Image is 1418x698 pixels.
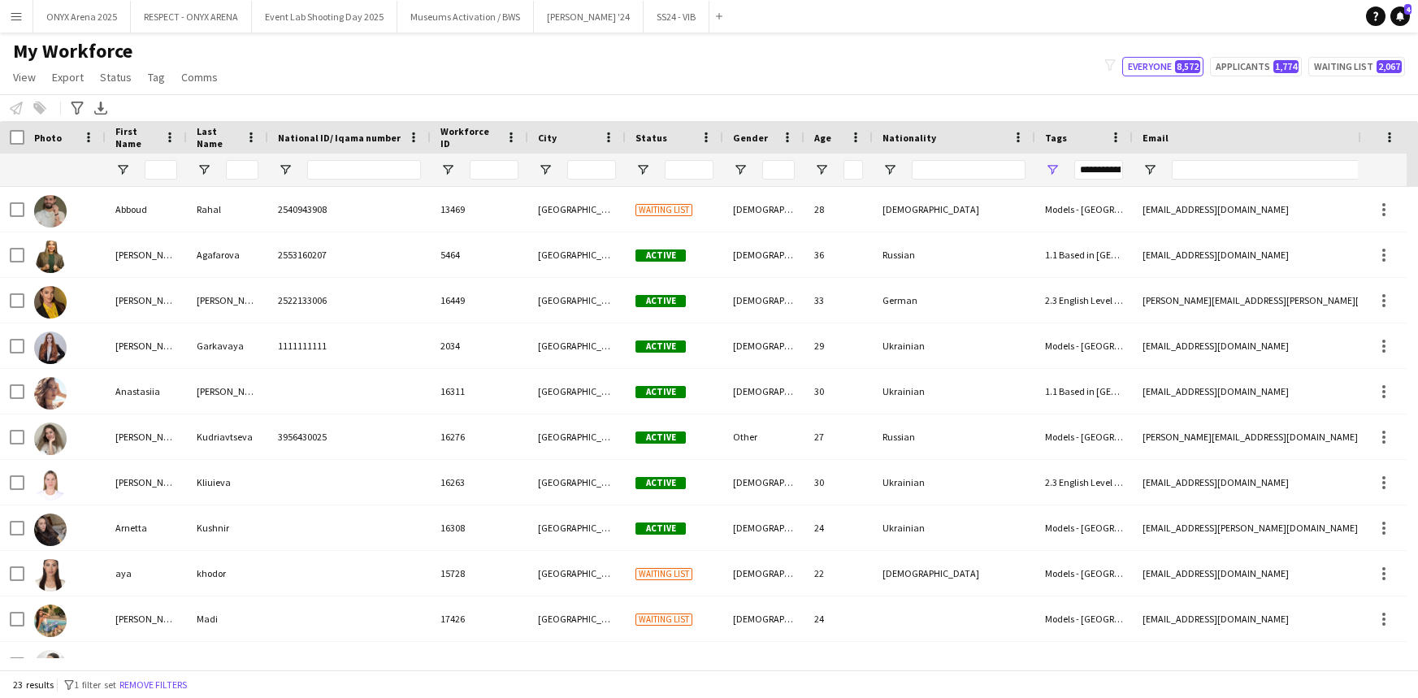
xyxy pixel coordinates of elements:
[100,70,132,85] span: Status
[723,505,804,550] div: [DEMOGRAPHIC_DATA]
[665,160,713,180] input: Status Filter Input
[882,132,936,144] span: Nationality
[1122,57,1203,76] button: Everyone8,572
[106,596,187,641] div: [PERSON_NAME]
[1143,163,1157,177] button: Open Filter Menu
[34,423,67,455] img: Angelina Kudriavtseva
[1308,57,1405,76] button: Waiting list2,067
[226,160,258,180] input: Last Name Filter Input
[91,98,111,118] app-action-btn: Export XLSX
[187,505,268,550] div: Kushnir
[1035,323,1133,368] div: Models - [GEOGRAPHIC_DATA] Based, Saudi Event Show 2025
[635,340,686,353] span: Active
[1143,132,1169,144] span: Email
[106,414,187,459] div: [PERSON_NAME]
[804,369,873,414] div: 30
[431,369,528,414] div: 16311
[635,163,650,177] button: Open Filter Menu
[1035,232,1133,277] div: 1.1 Based in [GEOGRAPHIC_DATA], 2.3 English Level = 3/3 Excellent , Models - [GEOGRAPHIC_DATA] Ba...
[1035,187,1133,232] div: Models - [GEOGRAPHIC_DATA] Based, Saudi Event Show 2025
[34,332,67,364] img: Anastasia Garkavaya
[644,1,709,33] button: SS24 - VIB
[1045,163,1060,177] button: Open Filter Menu
[431,323,528,368] div: 2034
[187,551,268,596] div: khodor
[46,67,90,88] a: Export
[181,70,218,85] span: Comms
[34,377,67,410] img: Anastasiia Kovalenko
[733,163,748,177] button: Open Filter Menu
[187,232,268,277] div: Agafarova
[873,505,1035,550] div: Ukrainian
[1045,132,1067,144] span: Tags
[804,414,873,459] div: 27
[7,67,42,88] a: View
[1035,551,1133,596] div: Models - [GEOGRAPHIC_DATA] Based, Photo Shoot, Saudi Event Show 2025
[431,278,528,323] div: 16449
[187,278,268,323] div: [PERSON_NAME]
[115,125,158,150] span: First Name
[187,460,268,505] div: Kliuieva
[278,431,327,443] span: 3956430025
[528,551,626,596] div: [GEOGRAPHIC_DATA]
[106,187,187,232] div: Abboud
[528,460,626,505] div: [GEOGRAPHIC_DATA]
[187,642,268,687] div: Sakallah
[804,187,873,232] div: 28
[431,596,528,641] div: 17426
[723,323,804,368] div: [DEMOGRAPHIC_DATA]
[34,195,67,228] img: Abboud Rahal
[723,642,804,687] div: [DEMOGRAPHIC_DATA]
[116,676,190,694] button: Remove filters
[804,551,873,596] div: 22
[873,187,1035,232] div: [DEMOGRAPHIC_DATA]
[187,369,268,414] div: [PERSON_NAME]
[34,286,67,319] img: Alexandra Asztalos
[106,323,187,368] div: [PERSON_NAME]
[175,67,224,88] a: Comms
[528,505,626,550] div: [GEOGRAPHIC_DATA]
[34,605,67,637] img: Carla Madi
[34,468,67,501] img: Anna Kliuieva
[873,642,1035,687] div: Russian
[13,70,36,85] span: View
[873,414,1035,459] div: Russian
[148,70,165,85] span: Tag
[307,160,421,180] input: National ID/ Iqama number Filter Input
[528,414,626,459] div: [GEOGRAPHIC_DATA]
[187,414,268,459] div: Kudriavtseva
[873,232,1035,277] div: Russian
[52,70,84,85] span: Export
[567,160,616,180] input: City Filter Input
[431,505,528,550] div: 16308
[106,642,187,687] div: [PERSON_NAME]
[528,642,626,687] div: [GEOGRAPHIC_DATA]
[278,163,293,177] button: Open Filter Menu
[635,568,692,580] span: Waiting list
[1035,369,1133,414] div: 1.1 Based in [GEOGRAPHIC_DATA], 2.3 English Level = 3/3 Excellent , Models - [GEOGRAPHIC_DATA] Ba...
[1210,57,1302,76] button: Applicants1,774
[528,187,626,232] div: [GEOGRAPHIC_DATA]
[843,160,863,180] input: Age Filter Input
[278,340,327,352] span: 1111111111
[141,67,171,88] a: Tag
[814,132,831,144] span: Age
[197,125,239,150] span: Last Name
[106,460,187,505] div: [PERSON_NAME]
[34,241,67,273] img: Aleksandra Agafarova
[106,278,187,323] div: [PERSON_NAME]
[804,460,873,505] div: 30
[34,650,67,683] img: Dana Sakallah
[723,187,804,232] div: [DEMOGRAPHIC_DATA]
[1035,596,1133,641] div: Models - [GEOGRAPHIC_DATA] Based, Photo Shoot, Saudi Event Show 2025
[873,551,1035,596] div: [DEMOGRAPHIC_DATA]
[1035,278,1133,323] div: 2.3 English Level = 3/3 Excellent , Models - [GEOGRAPHIC_DATA] Based, Photo Shoot, Saudi Event Sh...
[1404,4,1411,15] span: 4
[1175,60,1200,73] span: 8,572
[723,414,804,459] div: Other
[873,369,1035,414] div: Ukrainian
[723,278,804,323] div: [DEMOGRAPHIC_DATA]
[187,187,268,232] div: Rahal
[278,132,401,144] span: National ID/ Iqama number
[635,477,686,489] span: Active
